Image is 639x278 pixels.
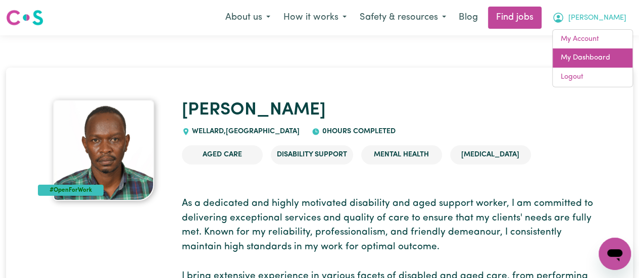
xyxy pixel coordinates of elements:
[38,185,104,196] div: #OpenForWork
[6,6,43,29] a: Careseekers logo
[190,128,300,135] span: WELLARD , [GEOGRAPHIC_DATA]
[353,7,453,28] button: Safety & resources
[53,100,154,201] img: Kennedy
[453,7,484,29] a: Blog
[277,7,353,28] button: How it works
[182,101,326,119] a: [PERSON_NAME]
[568,13,626,24] span: [PERSON_NAME]
[553,68,632,87] a: Logout
[219,7,277,28] button: About us
[361,145,442,164] li: Mental Health
[320,128,396,135] span: 0 hours completed
[6,9,43,27] img: Careseekers logo
[599,238,631,270] iframe: Button to launch messaging window, conversation in progress
[552,29,633,87] div: My Account
[450,145,531,164] li: [MEDICAL_DATA]
[38,100,170,201] a: Kennedy's profile picture'#OpenForWork
[546,7,633,28] button: My Account
[271,145,353,164] li: Disability Support
[488,7,542,29] a: Find jobs
[182,145,263,164] li: Aged Care
[553,48,632,68] a: My Dashboard
[553,30,632,49] a: My Account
